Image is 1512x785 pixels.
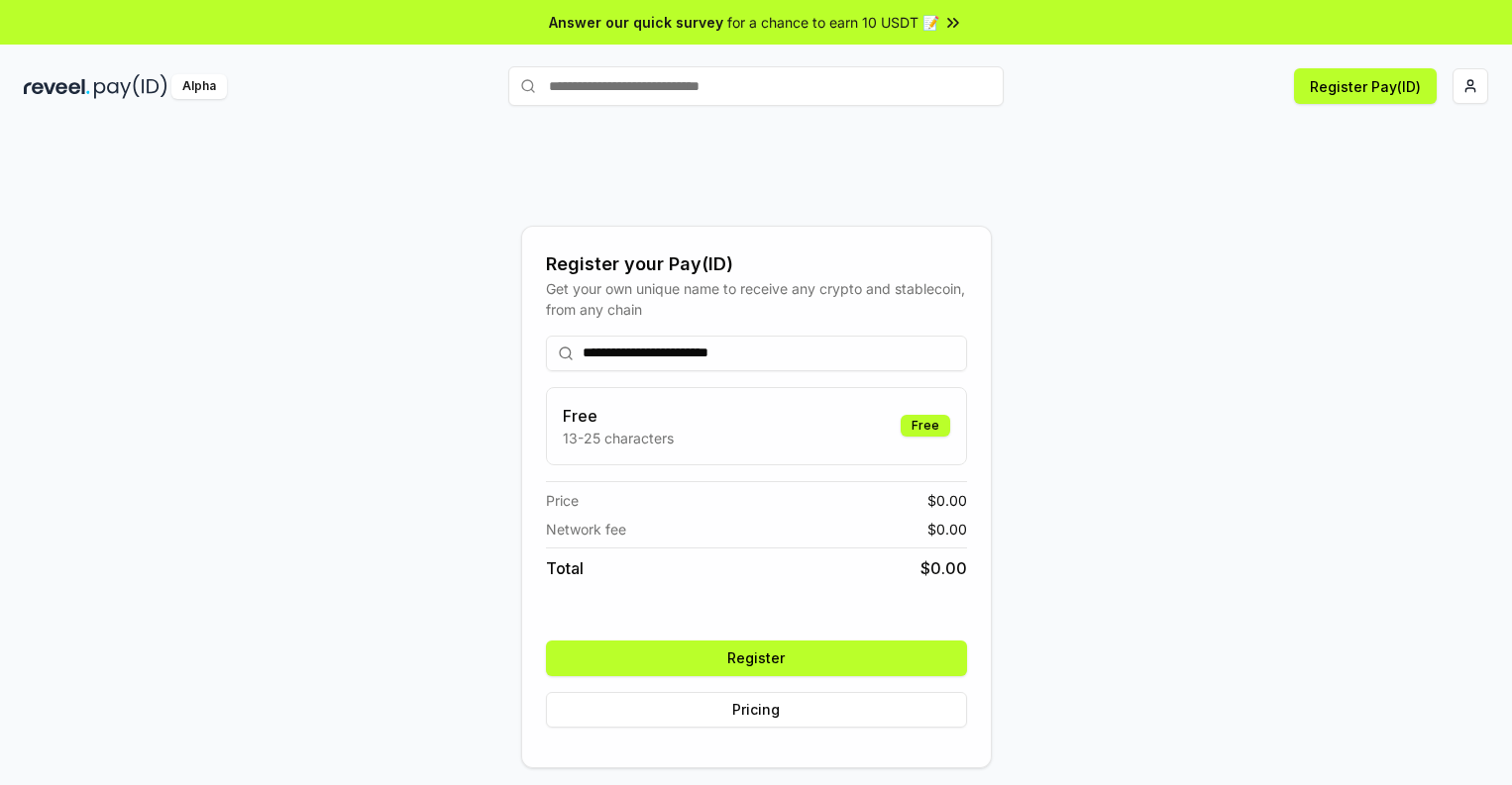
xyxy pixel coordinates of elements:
[94,74,167,99] img: pay_id
[927,519,967,540] span: $ 0.00
[546,519,626,540] span: Network fee
[727,12,939,33] span: for a chance to earn 10 USDT 📝
[171,74,227,99] div: Alpha
[549,12,723,33] span: Answer our quick survey
[927,490,967,511] span: $ 0.00
[563,404,674,428] h3: Free
[901,415,950,437] div: Free
[920,556,967,580] span: $ 0.00
[546,556,584,580] span: Total
[546,692,967,728] button: Pricing
[563,428,674,448] p: 13-25 characters
[546,250,967,278] div: Register your Pay(ID)
[546,278,967,320] div: Get your own unique name to receive any crypto and stablecoin, from any chain
[546,490,579,511] span: Price
[546,640,967,676] button: Register
[1294,68,1437,104] button: Register Pay(ID)
[24,74,90,99] img: reveel_dark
